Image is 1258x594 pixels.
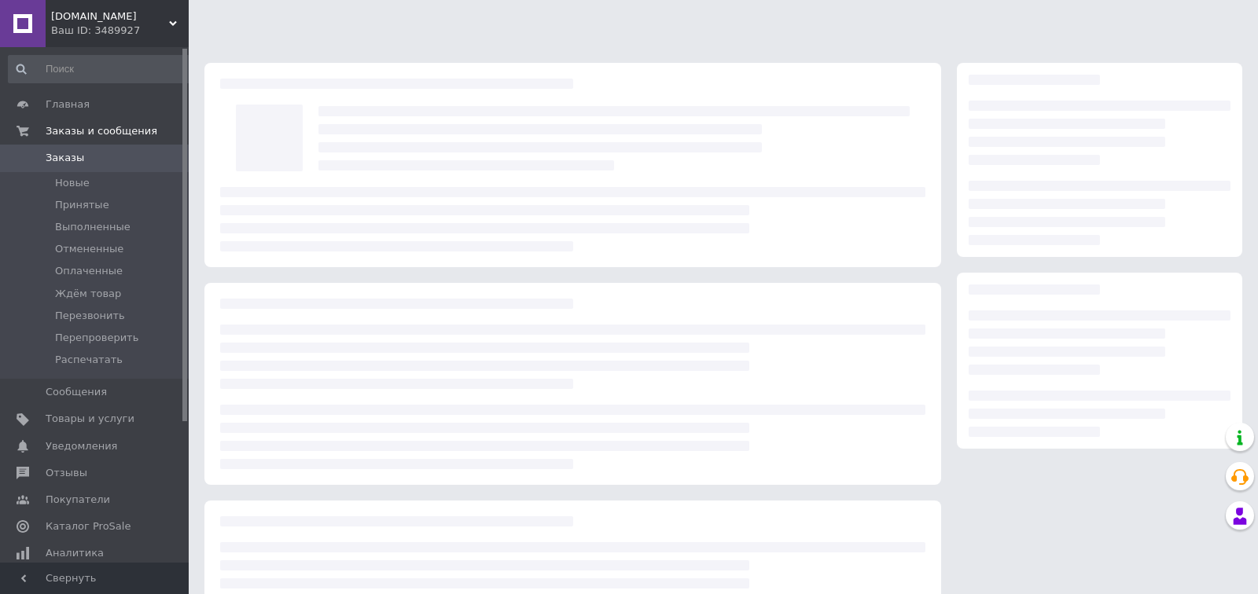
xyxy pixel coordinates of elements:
span: Принятые [55,198,109,212]
div: Ваш ID: 3489927 [51,24,189,38]
span: Заказы и сообщения [46,124,157,138]
span: Отмененные [55,242,123,256]
input: Поиск [8,55,194,83]
span: Сообщения [46,385,107,399]
span: Ждём товар [55,287,121,301]
span: Товары и услуги [46,412,134,426]
span: Новые [55,176,90,190]
span: Уведомления [46,439,117,453]
span: Оплаченные [55,264,123,278]
span: Распечатать [55,353,123,367]
span: Отзывы [46,466,87,480]
span: Перепроверить [55,331,138,345]
span: Главная [46,97,90,112]
span: Перезвонить [55,309,125,323]
span: Аналитика [46,546,104,560]
span: Покупатели [46,493,110,507]
span: Заказы [46,151,84,165]
span: OGOROD.ORG.UA [51,9,169,24]
span: Каталог ProSale [46,519,131,533]
span: Выполненные [55,220,131,234]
